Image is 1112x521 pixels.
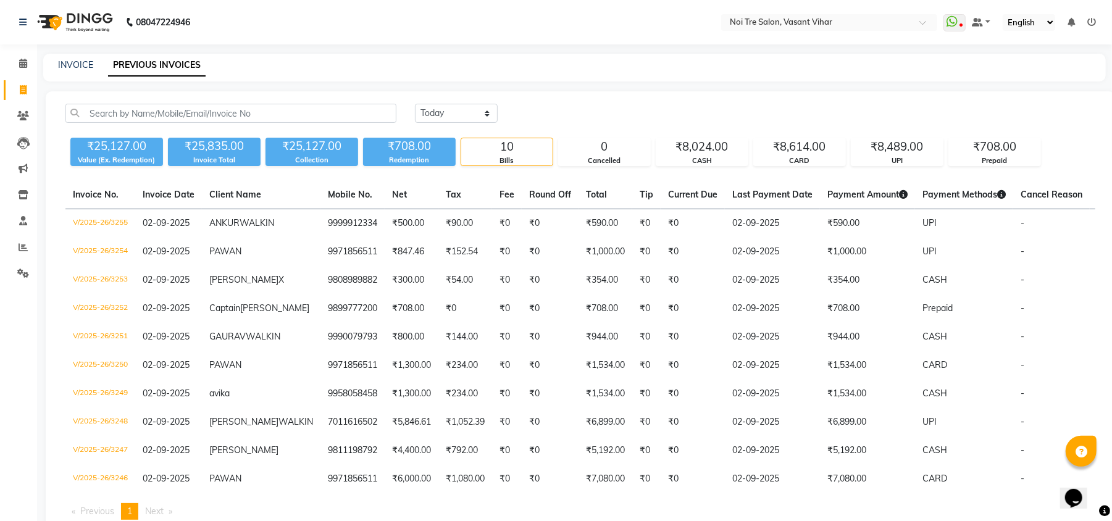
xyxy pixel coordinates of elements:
[492,380,522,408] td: ₹0
[143,444,190,456] span: 02-09-2025
[922,359,947,370] span: CARD
[579,323,632,351] td: ₹944.00
[385,436,438,465] td: ₹4,400.00
[209,359,241,370] span: PAWAN
[1021,189,1082,200] span: Cancel Reason
[922,388,947,399] span: CASH
[522,238,579,266] td: ₹0
[492,238,522,266] td: ₹0
[661,294,725,323] td: ₹0
[65,294,135,323] td: V/2025-26/3252
[65,436,135,465] td: V/2025-26/3247
[143,217,190,228] span: 02-09-2025
[438,465,492,493] td: ₹1,080.00
[922,416,937,427] span: UPI
[65,323,135,351] td: V/2025-26/3251
[438,351,492,380] td: ₹234.00
[579,351,632,380] td: ₹1,534.00
[922,246,937,257] span: UPI
[522,351,579,380] td: ₹0
[363,155,456,165] div: Redemption
[492,323,522,351] td: ₹0
[820,294,915,323] td: ₹708.00
[143,416,190,427] span: 02-09-2025
[559,138,650,156] div: 0
[65,503,1095,520] nav: Pagination
[320,294,385,323] td: 9899777200
[754,138,845,156] div: ₹8,614.00
[820,436,915,465] td: ₹5,192.00
[661,380,725,408] td: ₹0
[143,473,190,484] span: 02-09-2025
[492,351,522,380] td: ₹0
[58,59,93,70] a: INVOICE
[438,436,492,465] td: ₹792.00
[65,408,135,436] td: V/2025-26/3248
[522,294,579,323] td: ₹0
[385,266,438,294] td: ₹300.00
[209,189,261,200] span: Client Name
[579,238,632,266] td: ₹1,000.00
[65,266,135,294] td: V/2025-26/3253
[209,473,241,484] span: PAWAN
[725,408,820,436] td: 02-09-2025
[522,266,579,294] td: ₹0
[65,209,135,238] td: V/2025-26/3255
[922,302,953,314] span: Prepaid
[65,104,396,123] input: Search by Name/Mobile/Email/Invoice No
[949,156,1040,166] div: Prepaid
[446,189,461,200] span: Tax
[320,436,385,465] td: 9811198792
[632,323,661,351] td: ₹0
[732,189,813,200] span: Last Payment Date
[143,189,194,200] span: Invoice Date
[827,189,908,200] span: Payment Amount
[661,465,725,493] td: ₹0
[922,274,947,285] span: CASH
[492,436,522,465] td: ₹0
[1021,331,1024,342] span: -
[385,351,438,380] td: ₹1,300.00
[820,408,915,436] td: ₹6,899.00
[385,465,438,493] td: ₹6,000.00
[579,408,632,436] td: ₹6,899.00
[820,238,915,266] td: ₹1,000.00
[265,155,358,165] div: Collection
[661,209,725,238] td: ₹0
[725,380,820,408] td: 02-09-2025
[385,323,438,351] td: ₹800.00
[385,294,438,323] td: ₹708.00
[656,138,748,156] div: ₹8,024.00
[1021,274,1024,285] span: -
[143,246,190,257] span: 02-09-2025
[108,54,206,77] a: PREVIOUS INVOICES
[632,294,661,323] td: ₹0
[661,351,725,380] td: ₹0
[579,294,632,323] td: ₹708.00
[632,351,661,380] td: ₹0
[632,209,661,238] td: ₹0
[278,274,284,285] span: X
[492,465,522,493] td: ₹0
[385,209,438,238] td: ₹500.00
[661,408,725,436] td: ₹0
[1021,444,1024,456] span: -
[1021,416,1024,427] span: -
[328,189,372,200] span: Mobile No.
[725,266,820,294] td: 02-09-2025
[240,302,309,314] span: [PERSON_NAME]
[754,156,845,166] div: CARD
[492,408,522,436] td: ₹0
[168,138,261,155] div: ₹25,835.00
[438,323,492,351] td: ₹144.00
[265,138,358,155] div: ₹25,127.00
[209,274,278,285] span: [PERSON_NAME]
[143,302,190,314] span: 02-09-2025
[246,331,280,342] span: WALKIN
[559,156,650,166] div: Cancelled
[725,294,820,323] td: 02-09-2025
[586,189,607,200] span: Total
[922,189,1006,200] span: Payment Methods
[240,217,274,228] span: WALKIN
[438,266,492,294] td: ₹54.00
